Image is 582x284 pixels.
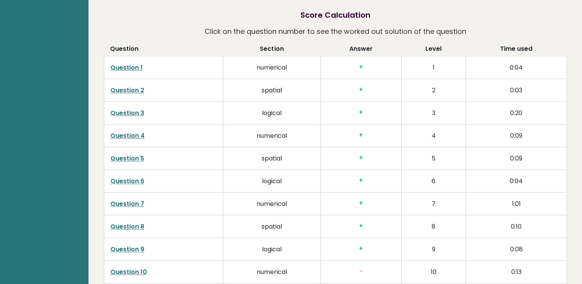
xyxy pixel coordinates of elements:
[327,154,395,162] h3: +
[110,245,144,254] a: Question 9
[327,199,395,207] h3: +
[466,237,567,260] td: 0:08
[223,101,320,124] td: logical
[327,131,395,139] h3: +
[320,44,401,56] th: Answer
[223,169,320,192] td: logical
[110,131,145,140] a: Question 4
[466,101,567,124] td: 0:20
[327,267,395,276] h3: -
[466,192,567,215] td: 1:01
[223,124,320,147] td: numerical
[110,177,144,185] a: Question 6
[223,192,320,215] td: numerical
[327,245,395,253] h3: +
[401,260,465,283] td: 10
[223,79,320,101] td: spatial
[401,192,465,215] td: 7
[466,260,567,283] td: 0:13
[223,260,320,283] td: numerical
[401,124,465,147] td: 4
[327,222,395,230] h3: +
[223,215,320,237] td: spatial
[327,109,395,117] h3: +
[110,222,144,231] a: Question 8
[401,237,465,260] td: 9
[223,44,320,56] th: Section
[110,267,147,276] a: Question 10
[110,154,144,163] a: Question 5
[466,169,567,192] td: 0:04
[401,79,465,101] td: 2
[401,101,465,124] td: 3
[223,56,320,79] td: numerical
[466,215,567,237] td: 0:10
[327,86,395,94] h3: +
[110,199,144,208] a: Question 7
[466,147,567,169] td: 0:09
[466,44,567,56] th: Time used
[401,169,465,192] td: 6
[327,177,395,185] h3: +
[223,147,320,169] td: spatial
[466,56,567,79] td: 0:04
[401,147,465,169] td: 5
[466,79,567,101] td: 0:03
[110,63,143,72] a: Question 1
[104,44,223,56] th: Question
[223,237,320,260] td: logical
[401,56,465,79] td: 1
[401,215,465,237] td: 8
[110,109,144,117] a: Question 3
[205,25,466,38] p: Click on the question number to see the worked out solution of the question
[110,86,144,95] a: Question 2
[466,124,567,147] td: 0:09
[401,44,465,56] th: Level
[327,63,395,71] h3: +
[300,9,370,21] h2: Score Calculation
